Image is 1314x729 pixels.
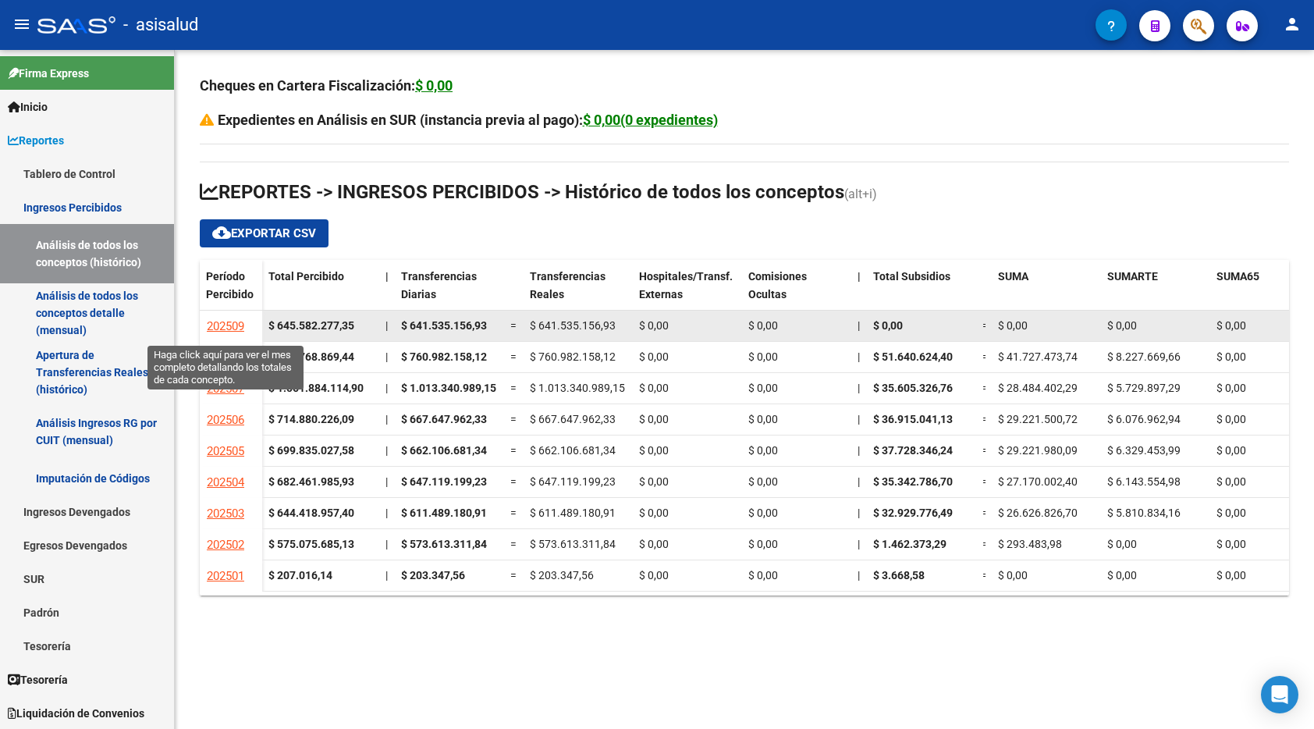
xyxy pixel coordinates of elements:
span: | [858,319,860,332]
span: - asisalud [123,8,198,42]
span: $ 0,00 [1216,444,1246,457]
span: Inicio [8,98,48,116]
span: | [858,270,861,283]
span: = [982,444,989,457]
span: = [510,319,517,332]
span: | [385,319,388,332]
span: $ 611.489.180,91 [401,507,487,519]
mat-icon: menu [12,15,31,34]
button: Exportar CSV [200,219,328,247]
span: = [510,413,517,425]
span: $ 6.143.554,98 [1107,475,1181,488]
span: Transferencias Reales [530,270,606,300]
span: 202507 [207,382,244,396]
span: $ 29.221.500,72 [998,413,1078,425]
span: = [510,382,517,394]
span: $ 37.728.346,24 [873,444,953,457]
span: $ 573.613.311,84 [401,538,487,550]
span: = [510,444,517,457]
strong: $ 644.418.957,40 [268,507,354,519]
span: = [510,507,517,519]
span: $ 0,00 [1216,350,1246,363]
span: $ 662.106.681,34 [401,444,487,457]
span: Período Percibido [206,270,254,300]
span: | [858,538,860,550]
span: $ 667.647.962,33 [401,413,487,425]
span: | [385,475,388,488]
span: SUMARTE [1107,270,1158,283]
span: $ 6.329.453,99 [1107,444,1181,457]
span: $ 662.106.681,34 [530,444,616,457]
span: Total Percibido [268,270,344,283]
span: $ 29.221.980,09 [998,444,1078,457]
strong: $ 815.768.869,44 [268,350,354,363]
span: $ 32.929.776,49 [873,507,953,519]
span: $ 41.727.473,74 [998,350,1078,363]
datatable-header-cell: Total Percibido [262,260,379,325]
span: $ 5.810.834,16 [1107,507,1181,519]
span: $ 611.489.180,91 [530,507,616,519]
span: | [385,413,388,425]
span: $ 0,00 [639,507,669,519]
span: $ 5.729.897,29 [1107,382,1181,394]
span: REPORTES -> INGRESOS PERCIBIDOS -> Histórico de todos los conceptos [200,181,844,203]
span: Firma Express [8,65,89,82]
mat-icon: person [1283,15,1302,34]
span: $ 0,00 [639,569,669,581]
span: $ 641.535.156,93 [530,319,616,332]
span: | [385,507,388,519]
span: = [982,507,989,519]
span: $ 203.347,56 [530,569,594,581]
span: 202504 [207,475,244,489]
span: $ 0,00 [748,507,778,519]
span: 202506 [207,413,244,427]
span: $ 760.982.158,12 [530,350,616,363]
span: $ 0,00 [1216,569,1246,581]
span: $ 36.915.041,13 [873,413,953,425]
span: 202503 [207,507,244,521]
span: | [858,413,860,425]
span: $ 8.227.669,66 [1107,350,1181,363]
span: $ 760.982.158,12 [401,350,487,363]
span: Reportes [8,132,64,149]
strong: $ 207.016,14 [268,569,332,581]
span: = [510,350,517,363]
span: | [858,350,860,363]
span: $ 0,00 [748,350,778,363]
span: $ 0,00 [1107,319,1137,332]
span: | [385,569,388,581]
span: $ 0,00 [1216,382,1246,394]
span: Liquidación de Convenios [8,705,144,722]
span: Comisiones Ocultas [748,270,807,300]
span: $ 0,00 [748,413,778,425]
span: $ 3.668,58 [873,569,925,581]
strong: $ 714.880.226,09 [268,413,354,425]
span: Transferencias Diarias [401,270,477,300]
datatable-header-cell: Comisiones Ocultas [742,260,851,325]
span: (alt+i) [844,187,877,201]
span: $ 0,00 [748,538,778,550]
datatable-header-cell: | [851,260,867,325]
span: Tesorería [8,671,68,688]
span: = [510,538,517,550]
span: $ 0,00 [639,413,669,425]
span: $ 0,00 [639,319,669,332]
span: $ 0,00 [1216,475,1246,488]
span: $ 647.119.199,23 [401,475,487,488]
datatable-header-cell: Hospitales/Transf. Externas [633,260,742,325]
span: $ 641.535.156,93 [401,319,487,332]
span: $ 28.484.402,29 [998,382,1078,394]
span: $ 51.640.624,40 [873,350,953,363]
span: $ 0,00 [873,319,903,332]
span: 202505 [207,444,244,458]
span: $ 1.013.340.989,15 [401,382,496,394]
span: = [982,350,989,363]
span: $ 0,00 [1216,413,1246,425]
span: = [510,475,517,488]
span: $ 0,00 [1216,538,1246,550]
span: | [858,444,860,457]
datatable-header-cell: SUMA [992,260,1101,325]
datatable-header-cell: Transferencias Diarias [395,260,504,325]
span: SUMA [998,270,1028,283]
strong: Cheques en Cartera Fiscalización: [200,77,453,94]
